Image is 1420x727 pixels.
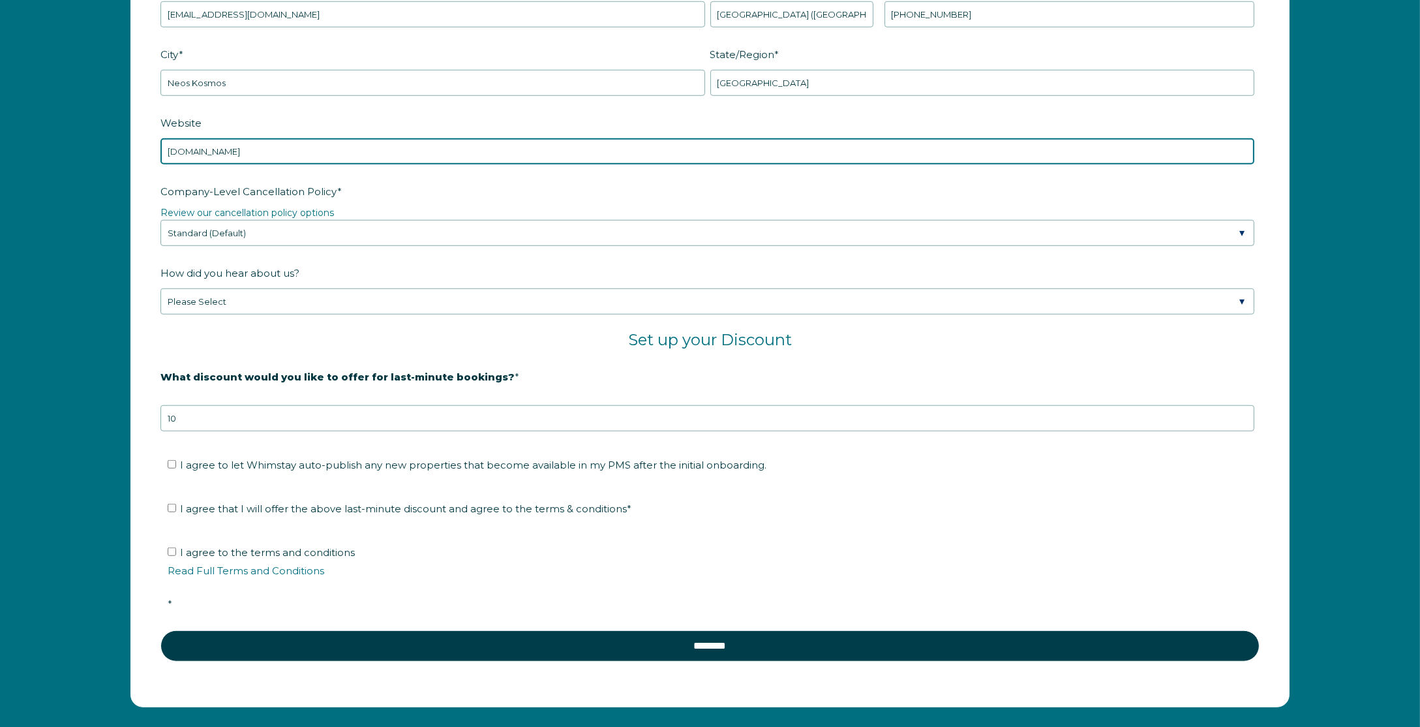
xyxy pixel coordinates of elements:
strong: What discount would you like to offer for last-minute bookings? [160,371,515,383]
strong: 20% is recommended, minimum of 10% [160,392,365,404]
span: City [160,44,179,65]
span: State/Region [710,44,775,65]
span: Set up your Discount [628,330,792,349]
span: I agree to the terms and conditions [168,546,1261,610]
input: I agree to the terms and conditionsRead Full Terms and Conditions* [168,548,176,556]
span: I agree that I will offer the above last-minute discount and agree to the terms & conditions [180,503,631,515]
span: How did you hear about us? [160,263,299,283]
input: I agree that I will offer the above last-minute discount and agree to the terms & conditions* [168,504,176,512]
input: I agree to let Whimstay auto-publish any new properties that become available in my PMS after the... [168,460,176,469]
a: Review our cancellation policy options [160,207,334,219]
a: Read Full Terms and Conditions [168,565,324,577]
span: I agree to let Whimstay auto-publish any new properties that become available in my PMS after the... [180,459,766,471]
span: Company-Level Cancellation Policy [160,181,337,202]
span: Website [160,113,202,133]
